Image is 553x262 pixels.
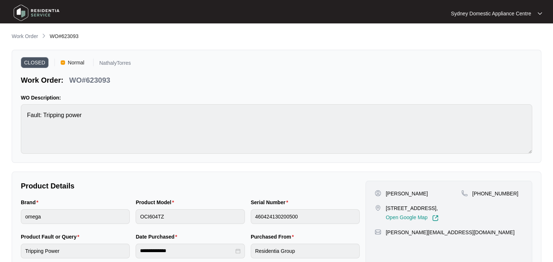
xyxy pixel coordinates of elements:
[21,75,63,85] p: Work Order:
[386,215,438,221] a: Open Google Map
[386,190,428,197] p: [PERSON_NAME]
[12,33,38,40] p: Work Order
[375,190,381,196] img: user-pin
[65,57,87,68] span: Normal
[99,60,131,68] p: NathalyTorres
[251,244,360,258] input: Purchased From
[375,205,381,211] img: map-pin
[375,229,381,235] img: map-pin
[69,75,110,85] p: WO#623093
[61,60,65,65] img: Vercel Logo
[11,2,62,24] img: residentia service logo
[21,244,130,258] input: Product Fault or Query
[21,233,82,240] label: Product Fault or Query
[21,181,360,191] p: Product Details
[50,33,79,39] span: WO#623093
[432,215,439,221] img: Link-External
[21,209,130,224] input: Brand
[472,190,518,197] p: [PHONE_NUMBER]
[41,33,47,39] img: chevron-right
[251,209,360,224] input: Serial Number
[386,229,514,236] p: [PERSON_NAME][EMAIL_ADDRESS][DOMAIN_NAME]
[140,247,234,255] input: Date Purchased
[21,199,41,206] label: Brand
[451,10,531,17] p: Sydney Domestic Appliance Centre
[136,199,177,206] label: Product Model
[10,33,39,41] a: Work Order
[461,190,468,196] img: map-pin
[136,233,180,240] label: Date Purchased
[21,57,49,68] span: CLOSED
[21,94,532,101] p: WO Description:
[251,233,297,240] label: Purchased From
[251,199,291,206] label: Serial Number
[538,12,542,15] img: dropdown arrow
[136,209,245,224] input: Product Model
[21,104,532,154] textarea: Fault: Tripping power
[386,205,438,212] p: [STREET_ADDRESS],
